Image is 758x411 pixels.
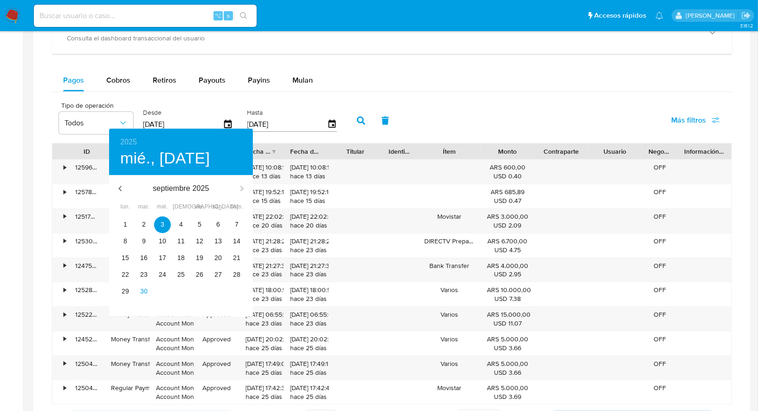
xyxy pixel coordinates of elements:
[198,220,201,229] p: 5
[214,270,222,279] p: 27
[117,202,134,212] span: lun.
[136,202,152,212] span: mar.
[210,233,227,250] button: 13
[123,236,127,246] p: 8
[177,253,185,262] p: 18
[154,202,171,212] span: mié.
[191,216,208,233] button: 5
[216,220,220,229] p: 6
[122,270,129,279] p: 22
[159,253,166,262] p: 17
[173,233,189,250] button: 11
[191,233,208,250] button: 12
[120,149,210,168] button: mié., [DATE]
[154,216,171,233] button: 3
[136,216,152,233] button: 2
[140,287,148,296] p: 30
[123,220,127,229] p: 1
[173,267,189,283] button: 25
[136,233,152,250] button: 9
[173,250,189,267] button: 18
[177,236,185,246] p: 11
[140,253,148,262] p: 16
[159,270,166,279] p: 24
[210,216,227,233] button: 6
[140,270,148,279] p: 23
[142,220,146,229] p: 2
[117,283,134,300] button: 29
[210,267,227,283] button: 27
[117,250,134,267] button: 15
[228,233,245,250] button: 14
[228,216,245,233] button: 7
[161,220,164,229] p: 3
[117,267,134,283] button: 22
[122,287,129,296] p: 29
[191,202,208,212] span: vie.
[214,236,222,246] p: 13
[179,220,183,229] p: 4
[117,233,134,250] button: 8
[233,253,240,262] p: 21
[235,220,239,229] p: 7
[154,250,171,267] button: 17
[136,267,152,283] button: 23
[142,236,146,246] p: 9
[191,250,208,267] button: 19
[228,267,245,283] button: 28
[154,267,171,283] button: 24
[210,202,227,212] span: sáb.
[177,270,185,279] p: 25
[131,183,231,194] p: septiembre 2025
[228,250,245,267] button: 21
[191,267,208,283] button: 26
[233,270,240,279] p: 28
[173,202,189,212] span: [DEMOGRAPHIC_DATA].
[196,253,203,262] p: 19
[117,216,134,233] button: 1
[154,233,171,250] button: 10
[233,236,240,246] p: 14
[136,250,152,267] button: 16
[136,283,152,300] button: 30
[122,253,129,262] p: 15
[214,253,222,262] p: 20
[228,202,245,212] span: dom.
[120,136,137,149] button: 2025
[196,236,203,246] p: 12
[210,250,227,267] button: 20
[196,270,203,279] p: 26
[159,236,166,246] p: 10
[173,216,189,233] button: 4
